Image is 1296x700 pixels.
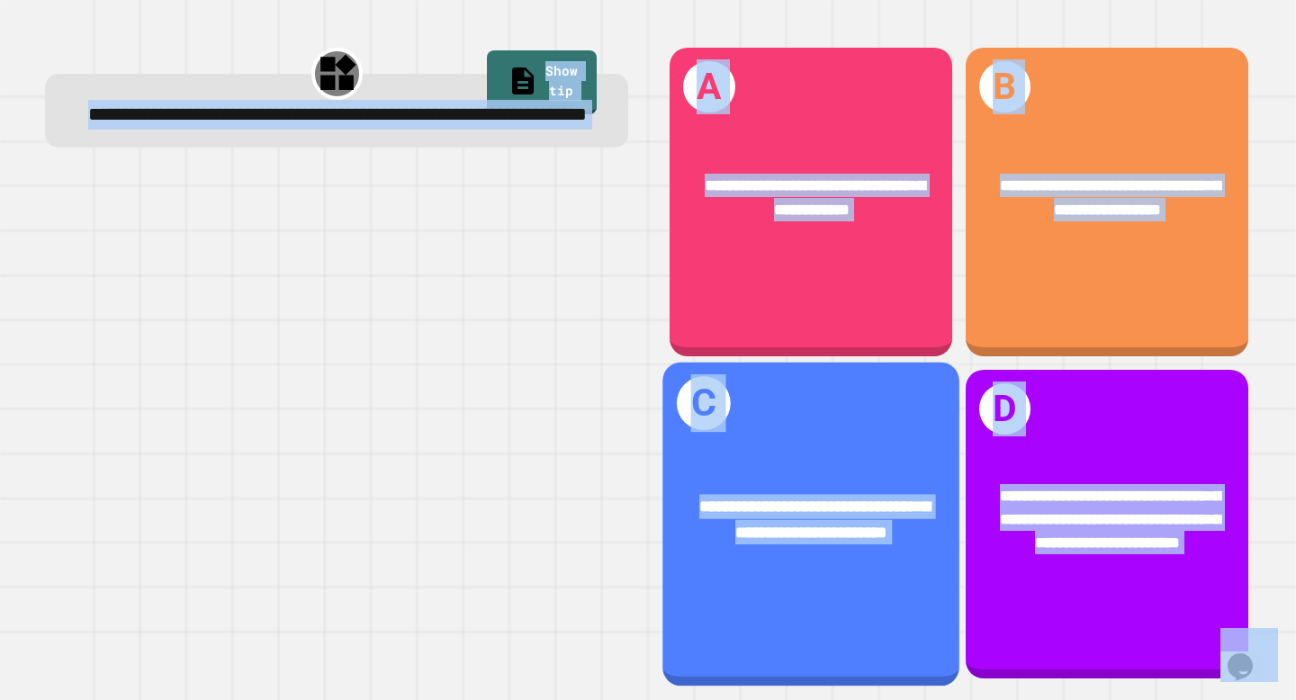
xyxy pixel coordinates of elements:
iframe: chat widget [1220,628,1278,682]
a: Show tip [487,50,597,113]
h1: D [979,383,1030,435]
h1: B [979,61,1030,112]
h1: C [677,376,731,430]
h1: A [683,61,734,112]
